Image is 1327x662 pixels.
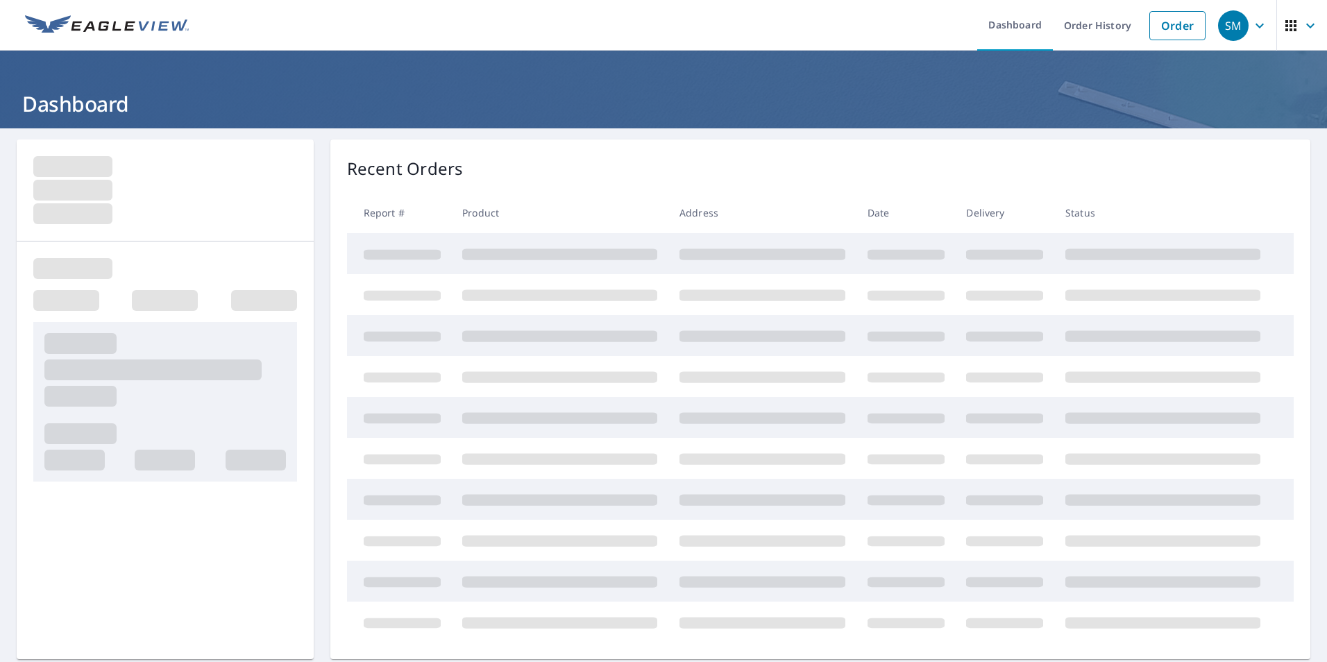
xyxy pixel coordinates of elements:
div: SM [1218,10,1249,41]
p: Recent Orders [347,156,464,181]
th: Product [451,192,668,233]
th: Date [856,192,956,233]
th: Address [668,192,856,233]
th: Delivery [955,192,1054,233]
th: Status [1054,192,1271,233]
a: Order [1149,11,1206,40]
img: EV Logo [25,15,189,36]
th: Report # [347,192,452,233]
h1: Dashboard [17,90,1310,118]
